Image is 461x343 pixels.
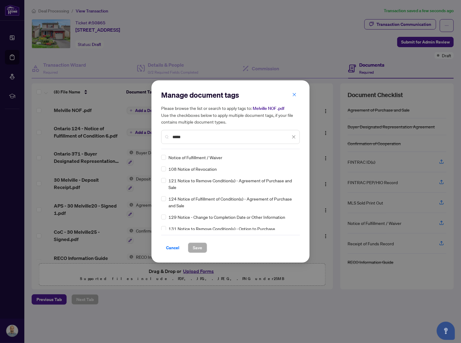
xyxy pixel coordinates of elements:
[166,243,179,253] span: Cancel
[292,93,296,97] span: close
[168,154,222,161] span: Notice of Fulfillment / Waiver
[253,106,284,111] span: Melville NOF .pdf
[437,322,455,340] button: Open asap
[168,225,296,239] span: 131 Notice to Remove Condition(s) - Option to Purchase Agreement
[168,195,296,209] span: 124 Notice of Fulfillment of Condition(s) - Agreement of Purchase and Sale
[188,243,207,253] button: Save
[161,90,300,100] h2: Manage document tags
[168,177,296,191] span: 121 Notice to Remove Condition(s) - Agreement of Purchase and Sale
[161,105,300,125] h5: Please browse the list or search to apply tags to: Use the checkboxes below to apply multiple doc...
[292,135,296,139] span: close
[168,166,217,172] span: 108 Notice of Revocation
[168,214,285,220] span: 129 Notice - Change to Completion Date or Other Information
[161,243,184,253] button: Cancel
